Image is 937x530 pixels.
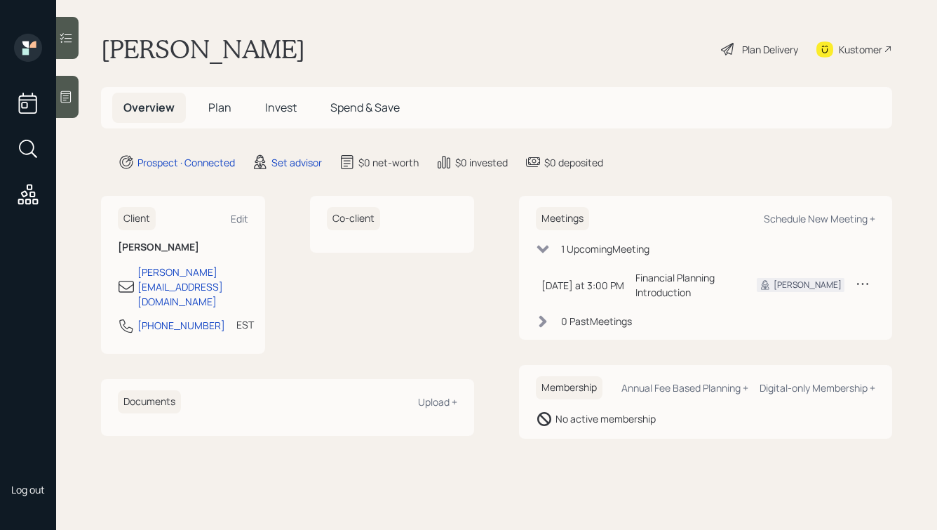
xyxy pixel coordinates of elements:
div: Prospect · Connected [137,155,235,170]
div: Financial Planning Introduction [635,270,734,300]
div: $0 invested [455,155,508,170]
div: Kustomer [839,42,882,57]
div: Schedule New Meeting + [764,212,875,225]
div: 0 Past Meeting s [561,314,632,329]
div: EST [236,317,254,332]
span: Overview [123,100,175,115]
div: Plan Delivery [742,42,798,57]
h6: Client [118,207,156,230]
div: [PERSON_NAME] [774,279,842,291]
div: Log out [11,483,45,496]
h6: Meetings [536,207,589,230]
div: No active membership [555,411,656,426]
img: hunter_neumayer.jpg [14,438,42,466]
div: Upload + [418,395,457,409]
div: Digital-only Membership + [760,381,875,395]
div: [PHONE_NUMBER] [137,318,225,333]
div: [PERSON_NAME][EMAIL_ADDRESS][DOMAIN_NAME] [137,265,248,309]
div: Edit [231,212,248,225]
h1: [PERSON_NAME] [101,34,305,65]
div: [DATE] at 3:00 PM [541,278,624,293]
h6: Membership [536,376,602,399]
span: Invest [265,100,297,115]
h6: [PERSON_NAME] [118,241,248,253]
h6: Co-client [327,207,380,230]
span: Plan [208,100,231,115]
div: Set advisor [271,155,322,170]
div: $0 deposited [544,155,603,170]
div: Annual Fee Based Planning + [621,381,748,395]
span: Spend & Save [330,100,400,115]
h6: Documents [118,390,181,413]
div: $0 net-worth [358,155,419,170]
div: 1 Upcoming Meeting [561,241,649,256]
